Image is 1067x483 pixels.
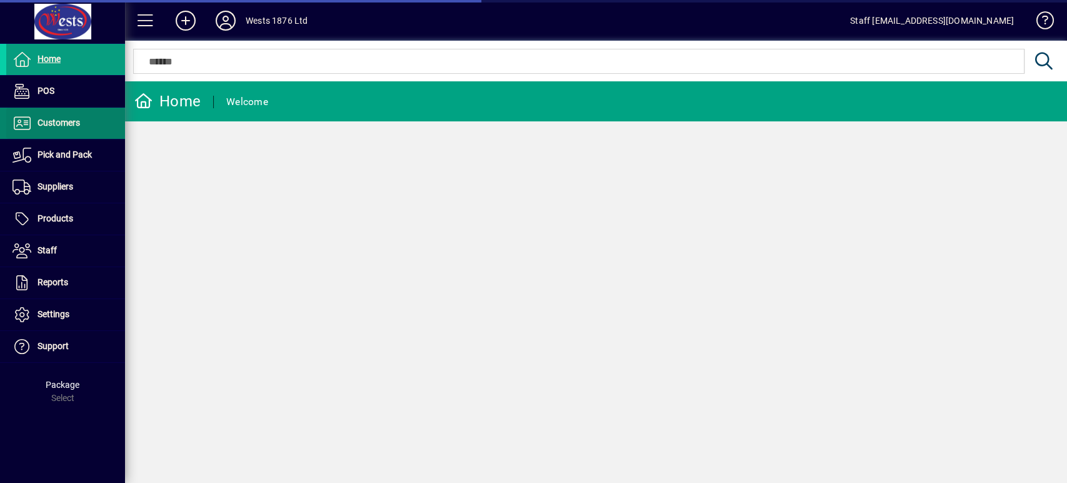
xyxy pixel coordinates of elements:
[134,91,201,111] div: Home
[38,150,92,160] span: Pick and Pack
[38,54,61,64] span: Home
[38,245,57,255] span: Staff
[6,203,125,235] a: Products
[226,92,268,112] div: Welcome
[38,118,80,128] span: Customers
[206,9,246,32] button: Profile
[166,9,206,32] button: Add
[6,108,125,139] a: Customers
[38,341,69,351] span: Support
[6,171,125,203] a: Suppliers
[38,213,73,223] span: Products
[46,380,79,390] span: Package
[38,309,69,319] span: Settings
[850,11,1014,31] div: Staff [EMAIL_ADDRESS][DOMAIN_NAME]
[6,299,125,330] a: Settings
[6,235,125,267] a: Staff
[6,76,125,107] a: POS
[1026,3,1051,43] a: Knowledge Base
[38,277,68,287] span: Reports
[38,181,73,191] span: Suppliers
[6,140,125,171] a: Pick and Pack
[246,11,308,31] div: Wests 1876 Ltd
[6,331,125,362] a: Support
[6,267,125,298] a: Reports
[38,86,54,96] span: POS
